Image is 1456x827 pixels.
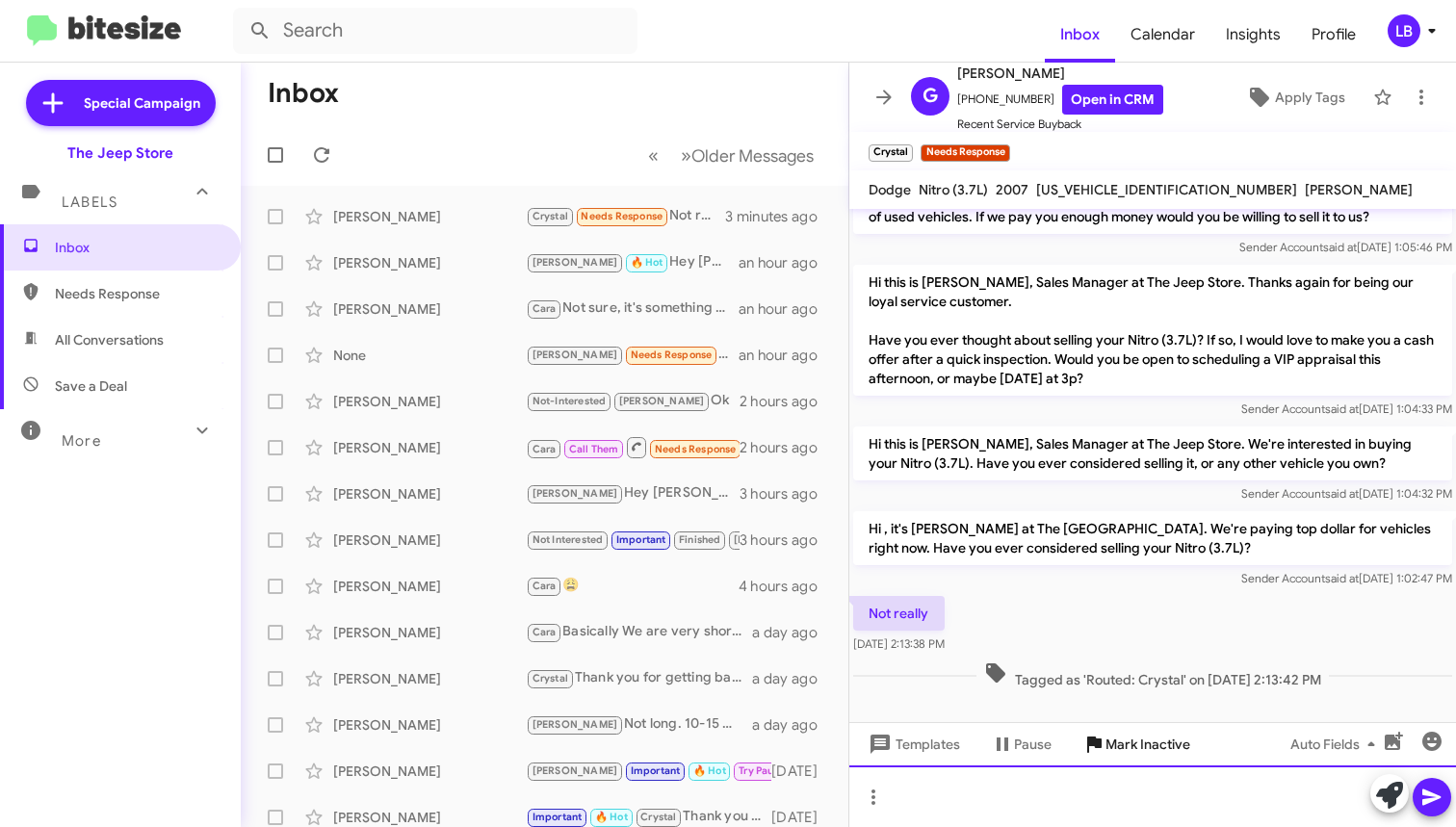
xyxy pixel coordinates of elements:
span: [PERSON_NAME] [533,718,618,731]
small: Needs Response [921,144,1009,162]
span: [PHONE_NUMBER] [957,85,1163,115]
div: an hour ago [739,253,833,272]
div: [PERSON_NAME] [333,577,526,596]
span: Cara [533,580,557,592]
span: 🔥 Hot [693,764,726,777]
div: Hey [PERSON_NAME], just left you a quick message I just wanted to make sure you got the informati... [526,482,740,504]
div: Hey [PERSON_NAME] I just wanted to check back in here at [GEOGRAPHIC_DATA]. Were you able to take... [526,251,739,273]
div: Basically We are very short on used inventory so we are reaching out to our customers to see if t... [526,621,752,643]
div: Ok [526,390,740,412]
span: [PERSON_NAME] [533,764,618,777]
span: Sender Account [DATE] 1:05:46 PM [1239,240,1452,254]
div: an hour ago [739,346,833,365]
h1: Inbox [268,78,339,109]
div: [PERSON_NAME] [333,207,526,226]
p: Hi , it's [PERSON_NAME] at The [GEOGRAPHIC_DATA]. We're paying top dollar for vehicles right now.... [853,511,1452,565]
span: Cara [533,302,557,315]
span: said at [1323,240,1357,254]
div: [PERSON_NAME] [333,623,526,642]
div: None [333,346,526,365]
span: 🔥 Hot [631,256,663,269]
span: All Conversations [55,330,164,349]
a: Open in CRM [1062,85,1163,115]
span: Finished [679,533,721,546]
span: More [62,432,101,450]
span: « [648,143,659,168]
div: [PERSON_NAME] [333,392,526,411]
span: Labels [62,194,117,211]
span: [PERSON_NAME] [533,256,618,269]
span: Important [616,533,666,546]
div: [PERSON_NAME] [333,299,526,319]
small: Crystal [869,144,913,162]
div: LB [1388,14,1420,47]
span: [PERSON_NAME] [957,62,1163,85]
span: Crystal [533,672,568,685]
div: Not really [526,205,725,227]
span: » [681,143,691,168]
span: [DATE] 2:13:38 PM [853,636,945,651]
div: 2 hours ago [740,392,833,411]
div: [PERSON_NAME] [333,484,526,504]
span: said at [1325,486,1359,501]
button: Apply Tags [1226,80,1364,115]
nav: Page navigation example [637,136,825,175]
span: Sender Account [DATE] 1:02:47 PM [1241,571,1452,585]
div: 4 hours ago [739,577,833,596]
span: said at [1325,571,1359,585]
a: Insights [1210,7,1296,63]
span: [PERSON_NAME] [1305,181,1413,198]
span: Auto Fields [1290,727,1383,762]
div: 3 hours ago [740,530,833,550]
span: Needs Response [631,349,713,361]
button: Templates [849,727,975,762]
span: Crystal [533,210,568,222]
div: The Jeep Store [67,143,173,163]
span: Needs Response [581,210,663,222]
div: 😩 [526,575,739,597]
span: [PERSON_NAME] [734,533,819,546]
span: [PERSON_NAME] [533,487,618,500]
span: Pause [1014,727,1052,762]
p: Hi this is [PERSON_NAME], Sales Manager at The Jeep Store. Thanks again for being our loyal servi... [853,265,1452,396]
span: Cara [533,626,557,638]
span: [PERSON_NAME] [533,349,618,361]
span: Inbox [55,238,219,257]
span: G [923,81,938,112]
div: Inbound Call [526,435,740,459]
p: Hi this is [PERSON_NAME], Sales Manager at The Jeep Store. We're interested in buying your Nitro ... [853,426,1452,480]
div: [PERSON_NAME] [333,669,526,688]
button: Mark Inactive [1067,727,1206,762]
span: Mark Inactive [1105,727,1190,762]
span: Sender Account [DATE] 1:04:33 PM [1241,401,1452,416]
span: Needs Response [655,443,737,455]
span: Needs Response [55,284,219,303]
div: 3 hours ago [740,484,833,504]
div: [PERSON_NAME] [333,808,526,827]
div: [PERSON_NAME] [333,438,526,457]
button: Pause [975,727,1067,762]
span: Profile [1296,7,1371,63]
span: Apply Tags [1275,80,1345,115]
div: Not long. 10-15 minutes depending on how busy the showroom is at the time. [526,713,752,736]
span: Recent Service Buyback [957,115,1163,134]
span: Older Messages [691,145,814,167]
div: Not sure, it's something my used car manager would have to check out hands on. Were you intereste... [526,297,739,320]
div: a day ago [752,715,833,735]
div: [PERSON_NAME] [333,762,526,781]
span: said at [1325,401,1359,416]
div: [PERSON_NAME] [333,530,526,550]
span: Cara [533,443,557,455]
div: Thank you for getting back to me [PERSON_NAME]. We appreciate the opportunity to earn your busine... [526,667,752,689]
div: a day ago [752,623,833,642]
button: Previous [637,136,670,175]
span: Templates [865,727,960,762]
span: [US_VEHICLE_IDENTIFICATION_NUMBER] [1036,181,1297,198]
span: Try Pausing [739,764,794,777]
span: Nitro (3.7L) [919,181,988,198]
button: Auto Fields [1275,727,1398,762]
div: [DATE] [771,808,833,827]
div: 3 minutes ago [725,207,833,226]
div: an hour ago [739,299,833,319]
